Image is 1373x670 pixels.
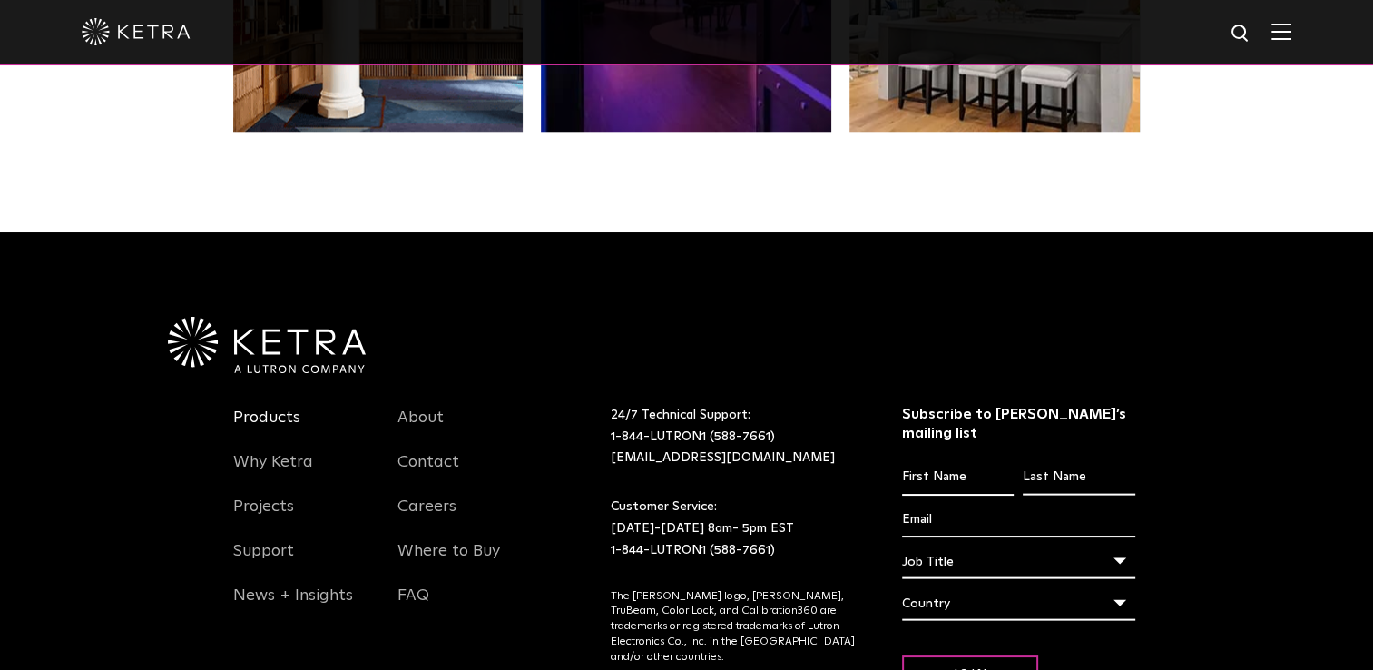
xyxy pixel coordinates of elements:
[902,503,1135,537] input: Email
[397,586,429,627] a: FAQ
[902,586,1135,621] div: Country
[902,405,1135,443] h3: Subscribe to [PERSON_NAME]’s mailing list
[902,460,1014,495] input: First Name
[397,405,535,627] div: Navigation Menu
[1230,23,1252,45] img: search icon
[611,451,835,464] a: [EMAIL_ADDRESS][DOMAIN_NAME]
[233,541,294,583] a: Support
[397,452,459,494] a: Contact
[902,545,1135,579] div: Job Title
[1023,460,1134,495] input: Last Name
[168,317,366,373] img: Ketra-aLutronCo_White_RGB
[611,544,775,557] a: 1-844-LUTRON1 (588-7661)
[611,589,857,665] p: The [PERSON_NAME] logo, [PERSON_NAME], TruBeam, Color Lock, and Calibration360 are trademarks or ...
[1271,23,1291,40] img: Hamburger%20Nav.svg
[611,430,775,443] a: 1-844-LUTRON1 (588-7661)
[233,408,300,449] a: Products
[397,408,444,449] a: About
[233,586,353,627] a: News + Insights
[397,541,500,583] a: Where to Buy
[233,405,371,627] div: Navigation Menu
[611,405,857,469] p: 24/7 Technical Support:
[233,497,294,538] a: Projects
[233,452,313,494] a: Why Ketra
[82,18,191,45] img: ketra-logo-2019-white
[397,497,456,538] a: Careers
[611,497,857,561] p: Customer Service: [DATE]-[DATE] 8am- 5pm EST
